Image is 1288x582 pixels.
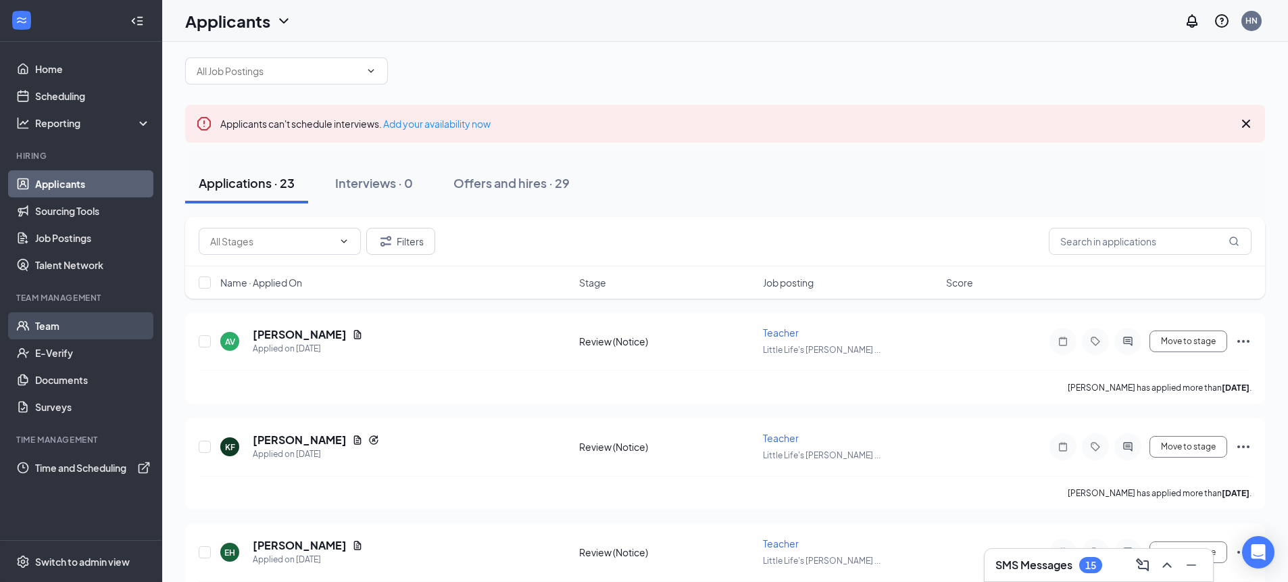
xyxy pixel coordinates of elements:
[35,170,151,197] a: Applicants
[196,116,212,132] svg: Error
[1049,228,1252,255] input: Search in applications
[1055,441,1071,452] svg: Note
[1229,236,1239,247] svg: MagnifyingGlass
[1135,557,1151,573] svg: ComposeMessage
[1149,331,1227,352] button: Move to stage
[1183,557,1199,573] svg: Minimize
[220,276,302,289] span: Name · Applied On
[199,174,295,191] div: Applications · 23
[253,447,379,461] div: Applied on [DATE]
[763,537,799,550] span: Teacher
[185,9,270,32] h1: Applicants
[253,538,347,553] h5: [PERSON_NAME]
[1156,554,1178,576] button: ChevronUp
[1087,441,1104,452] svg: Tag
[276,13,292,29] svg: ChevronDown
[35,393,151,420] a: Surveys
[946,276,973,289] span: Score
[763,326,799,339] span: Teacher
[35,116,151,130] div: Reporting
[253,327,347,342] h5: [PERSON_NAME]
[35,366,151,393] a: Documents
[225,336,235,347] div: AV
[378,233,394,249] svg: Filter
[35,555,130,568] div: Switch to admin view
[763,345,881,355] span: Little Life's [PERSON_NAME] ...
[253,433,347,447] h5: [PERSON_NAME]
[1235,333,1252,349] svg: Ellipses
[210,234,333,249] input: All Stages
[1214,13,1230,29] svg: QuestionInfo
[579,545,755,559] div: Review (Notice)
[1184,13,1200,29] svg: Notifications
[1055,547,1071,558] svg: Note
[35,339,151,366] a: E-Verify
[335,174,413,191] div: Interviews · 0
[35,197,151,224] a: Sourcing Tools
[1087,336,1104,347] svg: Tag
[1087,547,1104,558] svg: Tag
[35,224,151,251] a: Job Postings
[763,432,799,444] span: Teacher
[579,440,755,454] div: Review (Notice)
[35,55,151,82] a: Home
[1222,383,1249,393] b: [DATE]
[352,435,363,445] svg: Document
[453,174,570,191] div: Offers and hires · 29
[253,553,363,566] div: Applied on [DATE]
[1120,547,1136,558] svg: ActiveChat
[579,276,606,289] span: Stage
[366,228,435,255] button: Filter Filters
[220,118,491,130] span: Applicants can't schedule interviews.
[1222,488,1249,498] b: [DATE]
[1055,336,1071,347] svg: Note
[763,556,881,566] span: Little Life's [PERSON_NAME] ...
[35,251,151,278] a: Talent Network
[368,435,379,445] svg: Reapply
[16,555,30,568] svg: Settings
[16,434,148,445] div: TIME MANAGEMENT
[1132,554,1154,576] button: ComposeMessage
[16,292,148,304] div: Team Management
[35,82,151,110] a: Scheduling
[1235,439,1252,455] svg: Ellipses
[1181,554,1202,576] button: Minimize
[1238,116,1254,132] svg: Cross
[225,441,235,453] div: KF
[352,329,363,340] svg: Document
[383,118,491,130] a: Add your availability now
[352,540,363,551] svg: Document
[763,276,814,289] span: Job posting
[1235,544,1252,560] svg: Ellipses
[1159,557,1175,573] svg: ChevronUp
[130,14,144,28] svg: Collapse
[224,547,235,558] div: EH
[1120,441,1136,452] svg: ActiveChat
[15,14,28,27] svg: WorkstreamLogo
[763,450,881,460] span: Little Life's [PERSON_NAME] ...
[579,335,755,348] div: Review (Notice)
[1068,487,1252,499] p: [PERSON_NAME] has applied more than .
[1085,560,1096,571] div: 15
[16,116,30,130] svg: Analysis
[1149,541,1227,563] button: Move to stage
[1068,382,1252,393] p: [PERSON_NAME] has applied more than .
[1242,536,1274,568] div: Open Intercom Messenger
[35,454,151,481] a: Time and SchedulingExternalLink
[1120,336,1136,347] svg: ActiveChat
[197,64,360,78] input: All Job Postings
[366,66,376,76] svg: ChevronDown
[35,312,151,339] a: Team
[995,558,1072,573] h3: SMS Messages
[339,236,349,247] svg: ChevronDown
[16,150,148,162] div: Hiring
[253,342,363,356] div: Applied on [DATE]
[1245,15,1258,26] div: HN
[1149,436,1227,458] button: Move to stage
